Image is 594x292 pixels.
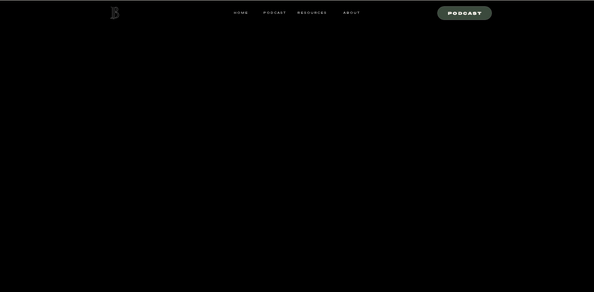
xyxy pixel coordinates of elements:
a: HOME [234,10,248,16]
a: resources [295,10,327,16]
a: Podcast [261,10,288,16]
a: Podcast [442,10,488,16]
a: ABOUT [343,10,360,16]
